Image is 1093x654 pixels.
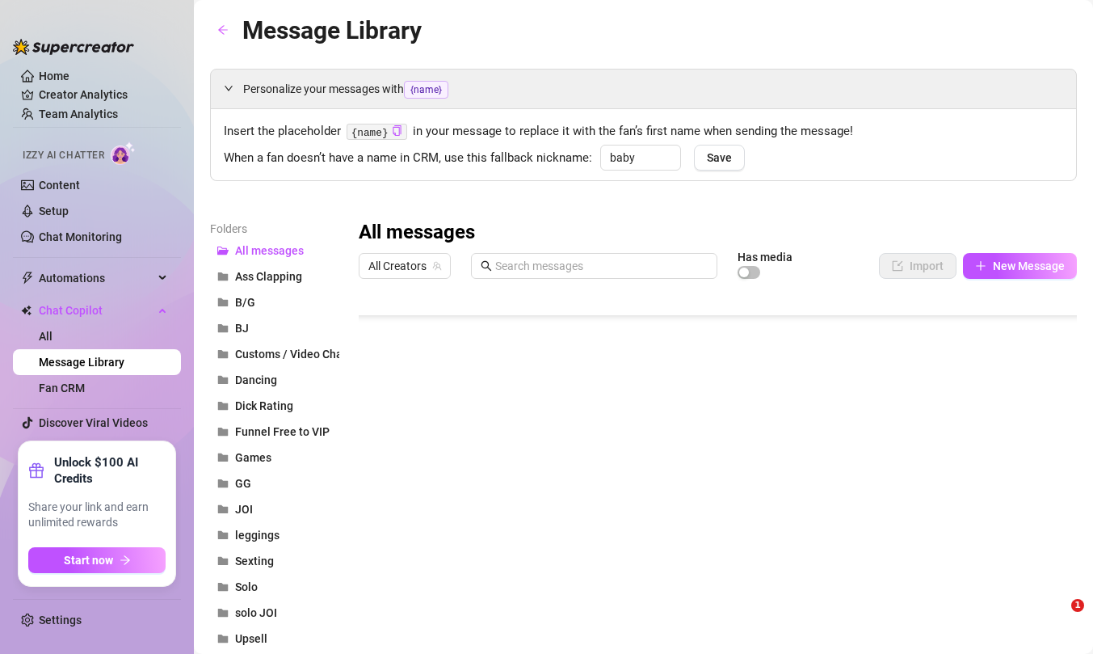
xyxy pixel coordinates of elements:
[28,462,44,479] span: gift
[235,477,251,490] span: GG
[217,607,229,618] span: folder
[235,348,347,361] span: Customs / Video Chat
[217,426,229,437] span: folder
[39,230,122,243] a: Chat Monitoring
[39,356,124,369] a: Message Library
[210,626,339,652] button: Upsell
[210,341,339,367] button: Customs / Video Chat
[879,253,956,279] button: Import
[217,400,229,411] span: folder
[210,445,339,470] button: Games
[235,270,302,283] span: Ass Clapping
[495,257,708,275] input: Search messages
[738,252,792,262] article: Has media
[39,108,118,120] a: Team Analytics
[235,451,271,464] span: Games
[235,580,258,593] span: Solo
[243,80,1063,99] span: Personalize your messages with
[210,574,339,600] button: Solo
[39,330,53,343] a: All
[217,581,229,593] span: folder
[64,554,113,567] span: Start now
[392,125,402,136] span: copy
[39,265,153,291] span: Automations
[1038,599,1077,638] iframe: Intercom live chat
[235,503,253,516] span: JOI
[39,297,153,323] span: Chat Copilot
[235,296,255,309] span: B/G
[432,261,442,271] span: team
[235,244,304,257] span: All messages
[210,289,339,315] button: B/G
[217,555,229,567] span: folder
[210,264,339,289] button: Ass Clapping
[963,253,1077,279] button: New Message
[210,522,339,548] button: leggings
[39,416,148,429] a: Discover Viral Videos
[54,454,166,487] strong: Unlock $100 AI Credits
[224,122,1063,141] span: Insert the placeholder in your message to replace it with the fan’s first name when sending the m...
[217,271,229,282] span: folder
[235,529,280,542] span: leggings
[21,305,32,316] img: Chat Copilot
[217,452,229,463] span: folder
[210,393,339,419] button: Dick Rating
[235,606,277,619] span: solo JOI
[23,148,104,163] span: Izzy AI Chatter
[224,83,233,93] span: expanded
[217,530,229,541] span: folder
[210,220,339,238] article: Folders
[235,373,277,386] span: Dancing
[993,259,1065,272] span: New Message
[217,297,229,308] span: folder
[224,149,592,168] span: When a fan doesn’t have a name in CRM, use this fallback nickname:
[39,614,82,627] a: Settings
[347,124,407,141] code: {name}
[975,260,986,272] span: plus
[111,141,136,165] img: AI Chatter
[707,151,732,164] span: Save
[217,348,229,360] span: folder
[217,374,229,386] span: folder
[235,322,249,335] span: BJ
[359,220,475,246] h3: All messages
[217,504,229,515] span: folder
[210,367,339,393] button: Dancing
[217,24,229,36] span: arrow-left
[235,425,330,438] span: Funnel Free to VIP
[39,205,69,217] a: Setup
[235,399,293,412] span: Dick Rating
[28,500,166,531] span: Share your link and earn unlimited rewards
[217,245,229,256] span: folder-open
[21,272,34,285] span: thunderbolt
[39,82,168,108] a: Creator Analytics
[28,547,166,573] button: Start nowarrow-right
[210,315,339,341] button: BJ
[210,496,339,522] button: JOI
[210,419,339,445] button: Funnel Free to VIP
[242,11,422,49] article: Message Library
[39,382,85,395] a: Fan CRM
[13,39,134,55] img: logo-BBDzfeDw.svg
[39,179,80,192] a: Content
[210,470,339,496] button: GG
[217,633,229,644] span: folder
[210,600,339,626] button: solo JOI
[217,478,229,489] span: folder
[217,323,229,334] span: folder
[404,81,448,99] span: {name}
[39,70,69,82] a: Home
[694,145,745,171] button: Save
[120,555,131,566] span: arrow-right
[392,125,402,137] button: Click to Copy
[235,632,267,645] span: Upsell
[211,70,1076,108] div: Personalize your messages with{name}
[235,555,274,568] span: Sexting
[210,238,339,264] button: All messages
[481,260,492,272] span: search
[210,548,339,574] button: Sexting
[1071,599,1084,612] span: 1
[368,254,441,278] span: All Creators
